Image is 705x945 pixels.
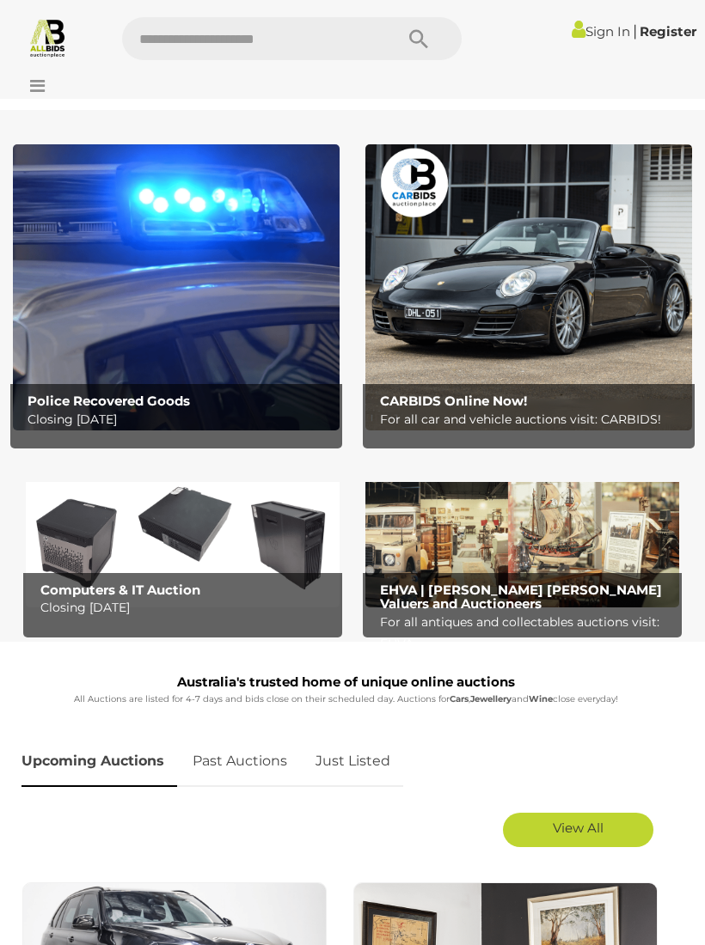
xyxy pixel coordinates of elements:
[572,23,630,40] a: Sign In
[503,813,653,847] a: View All
[28,393,190,409] b: Police Recovered Goods
[21,675,671,690] h1: Australia's trusted home of unique online auctions
[40,597,334,619] p: Closing [DATE]
[40,582,200,598] b: Computers & IT Auction
[380,582,662,613] b: EHVA | [PERSON_NAME] [PERSON_NAME] Valuers and Auctioneers
[365,465,679,607] img: EHVA | Evans Hastings Valuers and Auctioneers
[380,612,673,655] p: For all antiques and collectables auctions visit: EHVA
[380,393,527,409] b: CARBIDS Online Now!
[376,17,462,60] button: Search
[633,21,637,40] span: |
[26,465,340,607] a: Computers & IT Auction Computers & IT Auction Closing [DATE]
[640,23,696,40] a: Register
[365,465,679,607] a: EHVA | Evans Hastings Valuers and Auctioneers EHVA | [PERSON_NAME] [PERSON_NAME] Valuers and Auct...
[28,17,68,58] img: Allbids.com.au
[21,692,671,707] p: All Auctions are listed for 4-7 days and bids close on their scheduled day. Auctions for , and cl...
[529,693,553,704] strong: Wine
[21,736,177,787] a: Upcoming Auctions
[180,736,300,787] a: Past Auctions
[553,820,604,836] span: View All
[365,144,692,430] a: CARBIDS Online Now! CARBIDS Online Now! For all car and vehicle auctions visit: CARBIDS!
[450,693,469,704] strong: Cars
[365,144,692,430] img: CARBIDS Online Now!
[470,693,512,704] strong: Jewellery
[13,144,340,430] a: Police Recovered Goods Police Recovered Goods Closing [DATE]
[13,144,340,430] img: Police Recovered Goods
[380,409,685,430] p: For all car and vehicle auctions visit: CARBIDS!
[26,465,340,607] img: Computers & IT Auction
[28,409,333,430] p: Closing [DATE]
[303,736,403,787] a: Just Listed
